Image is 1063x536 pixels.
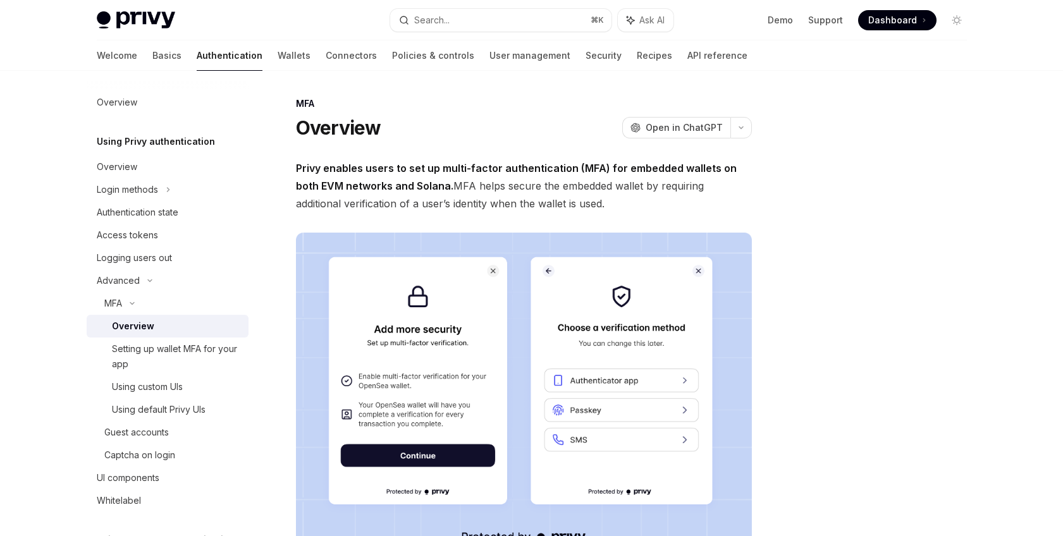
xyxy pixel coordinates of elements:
div: MFA [296,97,752,110]
a: Overview [87,91,249,114]
div: Search... [414,13,450,28]
a: Setting up wallet MFA for your app [87,338,249,375]
a: Wallets [278,40,310,71]
button: Search...⌘K [390,9,611,32]
a: API reference [687,40,747,71]
div: Using default Privy UIs [112,402,206,417]
div: Login methods [97,182,158,197]
a: Recipes [637,40,672,71]
a: Security [586,40,622,71]
div: Overview [112,319,154,334]
a: Dashboard [858,10,937,30]
div: Advanced [97,273,140,288]
a: Using default Privy UIs [87,398,249,421]
div: Whitelabel [97,493,141,508]
span: Dashboard [868,14,917,27]
div: MFA [104,296,122,311]
strong: Privy enables users to set up multi-factor authentication (MFA) for embedded wallets on both EVM ... [296,162,737,192]
span: Open in ChatGPT [646,121,723,134]
a: Overview [87,155,249,178]
div: Overview [97,95,137,110]
a: User management [489,40,570,71]
div: Captcha on login [104,448,175,463]
a: UI components [87,466,249,489]
a: Authentication [197,40,262,71]
a: Connectors [326,40,377,71]
button: Toggle dark mode [947,10,967,30]
a: Basics [152,40,181,71]
a: Demo [768,14,793,27]
a: Support [808,14,843,27]
a: Guest accounts [87,421,249,444]
a: Access tokens [87,224,249,247]
img: light logo [97,11,175,29]
div: Authentication state [97,205,178,220]
span: ⌘ K [591,15,604,25]
a: Policies & controls [392,40,474,71]
button: Ask AI [618,9,673,32]
a: Authentication state [87,201,249,224]
div: Access tokens [97,228,158,243]
h1: Overview [296,116,381,139]
button: Open in ChatGPT [622,117,730,138]
div: Setting up wallet MFA for your app [112,341,241,372]
span: MFA helps secure the embedded wallet by requiring additional verification of a user’s identity wh... [296,159,752,212]
a: Welcome [97,40,137,71]
div: Using custom UIs [112,379,183,394]
span: Ask AI [639,14,665,27]
div: Guest accounts [104,425,169,440]
div: Logging users out [97,250,172,265]
a: Captcha on login [87,444,249,466]
a: Whitelabel [87,489,249,512]
div: Overview [97,159,137,174]
a: Logging users out [87,247,249,269]
h5: Using Privy authentication [97,134,215,149]
a: Overview [87,315,249,338]
a: Using custom UIs [87,375,249,398]
div: UI components [97,470,159,485]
